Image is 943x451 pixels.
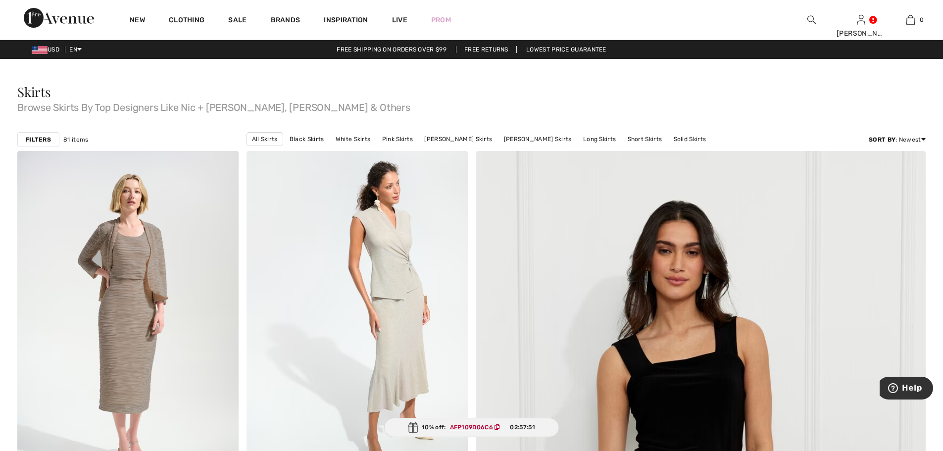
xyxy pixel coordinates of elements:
span: Browse Skirts By Top Designers Like Nic + [PERSON_NAME], [PERSON_NAME] & Others [17,99,926,112]
iframe: Opens a widget where you can find more information [880,377,933,401]
ins: AFP109D06C6 [450,424,493,431]
div: [PERSON_NAME] [837,28,885,39]
a: Sale [228,16,247,26]
strong: Filters [26,135,51,144]
span: 02:57:51 [510,423,535,432]
a: Live [392,15,407,25]
a: [PERSON_NAME] Skirts [499,133,577,146]
span: 0 [920,15,924,24]
span: 81 items [63,135,88,144]
a: Long Skirts [578,133,621,146]
div: 10% off: [384,418,559,437]
img: 1ère Avenue [24,8,94,28]
a: Lowest Price Guarantee [518,46,614,53]
div: : Newest [869,135,926,144]
a: All Skirts [247,132,283,146]
a: Free shipping on orders over $99 [329,46,454,53]
img: My Info [857,14,865,26]
a: Solid Skirts [669,133,711,146]
img: search the website [807,14,816,26]
a: 0 [886,14,935,26]
a: New [130,16,145,26]
a: Black Skirts [285,133,329,146]
a: Sign In [857,15,865,24]
img: Gift.svg [408,422,418,433]
a: Brands [271,16,300,26]
a: White Skirts [331,133,376,146]
strong: Sort By [869,136,895,143]
span: EN [69,46,82,53]
a: Prom [431,15,451,25]
span: USD [32,46,63,53]
span: Skirts [17,83,51,100]
img: US Dollar [32,46,48,54]
img: My Bag [906,14,915,26]
a: Clothing [169,16,204,26]
span: Inspiration [324,16,368,26]
a: Short Skirts [623,133,667,146]
a: Free Returns [456,46,517,53]
a: [PERSON_NAME] Skirts [419,133,497,146]
a: Pink Skirts [377,133,418,146]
